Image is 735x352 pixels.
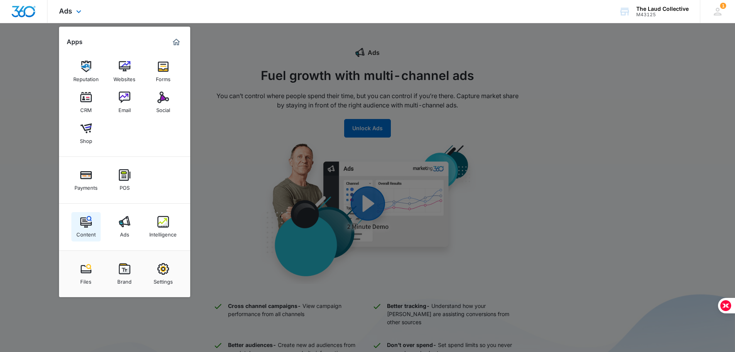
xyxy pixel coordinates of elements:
div: CRM [80,103,92,113]
a: Intelligence [149,212,178,241]
div: Payments [74,181,98,191]
div: notifications count [720,3,726,9]
span: Ads [59,7,72,15]
a: POS [110,165,139,195]
div: Forms [156,72,171,82]
a: Content [71,212,101,241]
div: Social [156,103,170,113]
span: 1 [720,3,726,9]
h2: Apps [67,38,83,46]
a: Websites [110,57,139,86]
div: account name [636,6,689,12]
a: Marketing 360® Dashboard [170,36,182,48]
div: Shop [80,134,92,144]
div: Email [118,103,131,113]
a: Brand [110,259,139,289]
div: account id [636,12,689,17]
div: Intelligence [149,228,177,238]
div: Content [76,228,96,238]
a: Email [110,88,139,117]
div: Websites [113,72,135,82]
a: Shop [71,119,101,148]
div: POS [120,181,130,191]
a: Forms [149,57,178,86]
a: CRM [71,88,101,117]
div: Reputation [73,72,99,82]
a: Payments [71,165,101,195]
div: Ads [120,228,129,238]
div: Settings [154,275,173,285]
div: Files [80,275,91,285]
a: Files [71,259,101,289]
a: Social [149,88,178,117]
a: Ads [110,212,139,241]
a: Reputation [71,57,101,86]
div: Brand [117,275,132,285]
a: Settings [149,259,178,289]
